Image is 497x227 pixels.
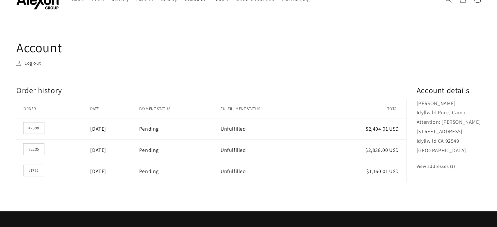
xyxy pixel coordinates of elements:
[90,147,106,154] time: [DATE]
[24,165,44,176] a: Order number #1762
[320,99,406,119] th: Total
[139,119,221,140] td: Pending
[417,99,481,155] p: [PERSON_NAME] Idyllwild Pines Camp Attention: [PERSON_NAME] [STREET_ADDRESS] Idyllwild CA 92549 [...
[221,161,320,182] td: Unfulfilled
[320,161,406,182] td: $1,160.01 USD
[417,85,481,95] h2: Account details
[320,119,406,140] td: $2,404.01 USD
[16,99,90,119] th: Order
[90,168,106,175] time: [DATE]
[24,122,44,134] a: Order number #2898
[16,59,41,67] a: Log out
[16,39,481,56] h1: Account
[139,161,221,182] td: Pending
[221,119,320,140] td: Unfulfilled
[221,139,320,161] td: Unfulfilled
[320,139,406,161] td: $2,838.00 USD
[90,99,139,119] th: Date
[90,125,106,132] time: [DATE]
[221,99,320,119] th: Fulfillment status
[16,85,406,95] h2: Order history
[24,144,44,155] a: Order number #2235
[139,99,221,119] th: Payment status
[139,139,221,161] td: Pending
[417,162,455,170] a: View addresses (1)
